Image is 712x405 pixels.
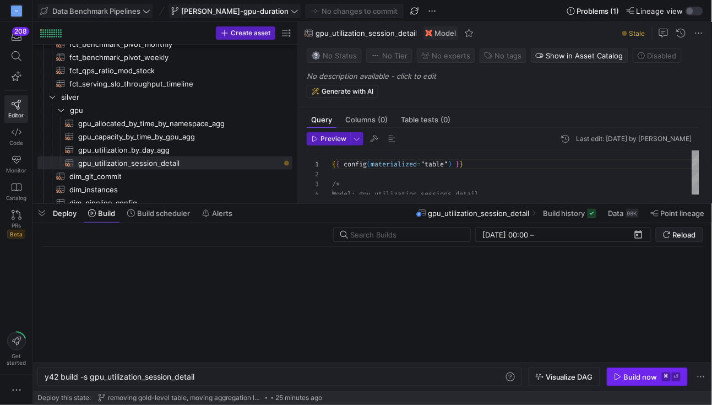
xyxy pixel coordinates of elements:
button: Problems (1) [564,4,622,18]
a: Code [4,123,28,150]
a: M [4,2,28,20]
button: Show in Asset Catalog [531,48,628,63]
span: gpu_allocated_by_time_by_namespace_agg​​​​​​​​​​ [78,117,280,130]
span: fct_benchmark_pivot_weekly​​​​​​​​​​ [69,51,280,64]
span: ( [367,160,371,169]
span: 25 minutes ago [275,394,322,402]
span: gpu_utilization_session_detail [316,29,417,37]
a: gpu_capacity_by_time_by_gpu_agg​​​​​​​​​​ [37,130,292,143]
span: Build scheduler [137,209,190,218]
span: Data [608,209,624,218]
a: dim_pipeline_config​​​​​​​​​​ [37,196,292,209]
span: No Tier [371,51,407,60]
span: gpu_utilization_by_day_agg​​​​​​​​​​ [78,144,280,156]
p: No description available - click to edit [307,72,708,80]
button: Data Benchmark Pipelines [37,4,153,18]
span: No expert s [432,51,470,60]
span: Catalog [6,195,26,201]
a: fct_benchmark_pivot_weekly​​​​​​​​​​ [37,51,292,64]
a: dim_git_commit​​​​​​​​​​ [37,170,292,183]
span: materialized [371,160,417,169]
div: Press SPACE to select this row. [37,64,292,77]
span: – [530,230,534,239]
button: Reload [656,228,703,242]
div: Press SPACE to select this row. [37,77,292,90]
button: No tags [480,48,526,63]
span: Alerts [212,209,232,218]
img: No tier [371,51,380,60]
button: Data98K [604,204,644,223]
div: 3 [307,179,319,189]
button: Build scheduler [122,204,195,223]
span: Point lineage [661,209,705,218]
img: undefined [426,30,432,36]
span: gpu [70,104,291,117]
input: End datetime [536,230,608,239]
span: { [336,160,340,169]
span: Preview [320,135,346,143]
span: fct_qps_ratio_mod_stock​​​​​​​​​​ [69,64,280,77]
span: gpu_capacity_by_time_by_gpu_agg​​​​​​​​​​ [78,131,280,143]
span: Visualize DAG [546,372,593,381]
div: Press SPACE to select this row. [37,104,292,117]
div: 208 [12,27,29,36]
div: 1 [307,159,319,169]
kbd: ⏎ [672,372,681,381]
span: silver [61,91,291,104]
div: Press SPACE to select this row. [37,170,292,183]
button: No statusNo Status [307,48,362,63]
button: Point lineage [646,204,710,223]
span: (0) [378,116,388,123]
span: [PERSON_NAME]-gpu-duration [181,7,289,15]
span: Table tests [401,116,450,123]
span: dim_instances​​​​​​​​​​ [69,183,280,196]
span: dim_git_commit​​​​​​​​​​ [69,170,280,183]
span: No tags [494,51,521,60]
button: Visualize DAG [529,368,600,386]
div: Press SPACE to select this row. [37,143,292,156]
button: Getstarted [4,327,28,370]
button: removing gold-level table, moving aggregation logic to _detail table25 minutes ago [95,391,325,404]
button: Build history [538,204,601,223]
button: No tierNo Tier [366,48,412,63]
span: Beta [7,230,25,239]
span: Deploy [53,209,77,218]
span: Build history [543,209,585,218]
div: M [11,6,22,17]
span: Generate with AI [322,88,373,95]
input: Start datetime [482,230,528,239]
div: Press SPACE to select this row. [37,90,292,104]
a: PRsBeta [4,206,28,243]
div: Press SPACE to select this row. [37,183,292,196]
a: gpu_utilization_by_day_agg​​​​​​​​​​ [37,143,292,156]
div: Last edit: [DATE] by [PERSON_NAME] [577,135,692,143]
input: Search Builds [350,230,461,239]
span: = [417,160,421,169]
span: ) [448,160,452,169]
span: Get started [7,353,26,366]
span: fct_serving_slo_throughput_timeline​​​​​​​​​​ [69,78,280,90]
button: 208 [4,26,28,46]
button: Create asset [216,26,275,40]
span: Show in Asset Catalog [546,51,623,60]
a: fct_qps_ratio_mod_stock​​​​​​​​​​ [37,64,292,77]
a: gpu_allocated_by_time_by_namespace_agg​​​​​​​​​​ [37,117,292,130]
span: Deploy this state: [37,394,91,402]
span: Model [434,29,456,37]
div: Press SPACE to select this row. [37,51,292,64]
a: Catalog [4,178,28,206]
span: Query [311,116,332,123]
span: "table" [421,160,448,169]
button: Preview [307,132,350,145]
span: gpu_utilization_session_detail [428,209,530,218]
button: [PERSON_NAME]-gpu-duration [169,4,301,18]
span: } [459,160,463,169]
a: fct_serving_slo_throughput_timeline​​​​​​​​​​ [37,77,292,90]
span: Monitor [6,167,26,174]
div: 4 [307,189,319,199]
div: 98K [626,209,639,218]
button: Generate with AI [307,85,378,98]
a: Editor [4,95,28,123]
a: Monitor [4,150,28,178]
span: Build [98,209,115,218]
